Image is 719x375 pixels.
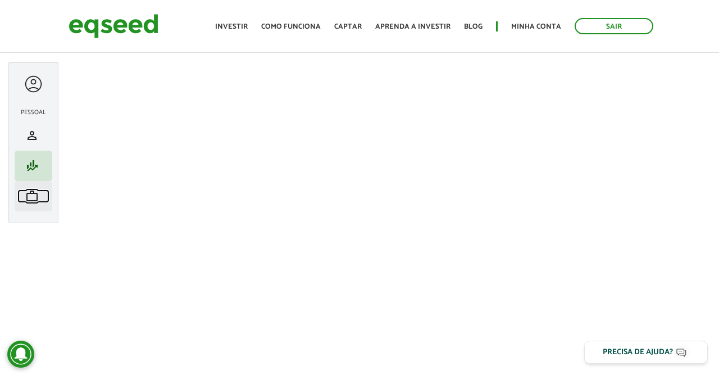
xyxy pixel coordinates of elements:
li: Meu perfil [15,120,52,151]
h2: Pessoal [15,109,52,116]
span: work [25,189,39,203]
a: Minha conta [511,23,561,30]
a: work [17,189,49,203]
a: Como funciona [261,23,321,30]
a: Captar [334,23,362,30]
img: EqSeed [69,11,158,41]
a: person [17,129,49,142]
a: finance_mode [17,159,49,173]
a: Aprenda a investir [375,23,450,30]
a: Expandir menu [23,74,44,94]
a: Blog [464,23,483,30]
li: Minha simulação [15,151,52,181]
a: Investir [215,23,248,30]
li: Meu portfólio [15,181,52,211]
span: finance_mode [25,159,39,173]
a: Sair [575,18,653,34]
span: person [25,129,39,142]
